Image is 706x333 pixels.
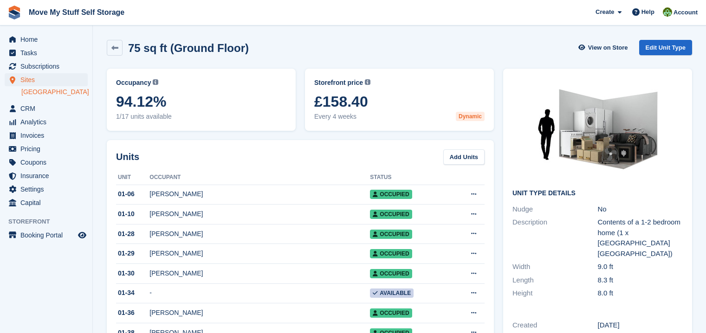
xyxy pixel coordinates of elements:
[314,112,485,122] span: Every 4 weeks
[5,169,88,182] a: menu
[116,209,149,219] div: 01-10
[5,183,88,196] a: menu
[7,6,21,19] img: stora-icon-8386f47178a22dfd0bd8f6a31ec36ba5ce8667c1dd55bd0f319d3a0aa187defe.svg
[116,93,286,110] span: 94.12%
[598,288,683,299] div: 8.0 ft
[5,33,88,46] a: menu
[116,189,149,199] div: 01-06
[5,73,88,86] a: menu
[149,170,370,185] th: Occupant
[77,230,88,241] a: Preview store
[116,78,151,88] span: Occupancy
[370,288,414,298] span: Available
[512,262,598,272] div: Width
[20,129,76,142] span: Invoices
[512,204,598,215] div: Nudge
[116,288,149,298] div: 01-34
[20,229,76,242] span: Booking Portal
[149,283,370,303] td: -
[25,5,128,20] a: Move My Stuff Self Storage
[314,93,485,110] span: £158.40
[5,102,88,115] a: menu
[20,102,76,115] span: CRM
[641,7,654,17] span: Help
[20,33,76,46] span: Home
[153,79,158,85] img: icon-info-grey-7440780725fd019a000dd9b08b2336e03edf1995a4989e88bcd33f0948082b44.svg
[20,156,76,169] span: Coupons
[577,40,632,55] a: View on Store
[512,275,598,286] div: Length
[116,112,286,122] span: 1/17 units available
[20,46,76,59] span: Tasks
[598,320,683,331] div: [DATE]
[5,115,88,128] a: menu
[370,249,412,258] span: Occupied
[370,230,412,239] span: Occupied
[596,7,614,17] span: Create
[5,129,88,142] a: menu
[20,169,76,182] span: Insurance
[370,190,412,199] span: Occupied
[20,73,76,86] span: Sites
[314,78,363,88] span: Storefront price
[149,209,370,219] div: [PERSON_NAME]
[21,88,88,96] a: [GEOGRAPHIC_DATA]
[598,204,683,215] div: No
[456,112,485,121] div: Dynamic
[116,229,149,239] div: 01-28
[674,8,698,17] span: Account
[370,269,412,278] span: Occupied
[20,142,76,155] span: Pricing
[149,269,370,278] div: [PERSON_NAME]
[365,79,370,85] img: icon-info-grey-7440780725fd019a000dd9b08b2336e03edf1995a4989e88bcd33f0948082b44.svg
[116,170,149,185] th: Unit
[663,7,672,17] img: Joel Booth
[512,190,683,197] h2: Unit Type details
[5,46,88,59] a: menu
[370,210,412,219] span: Occupied
[116,269,149,278] div: 01-30
[5,196,88,209] a: menu
[116,150,139,164] h2: Units
[370,170,449,185] th: Status
[20,115,76,128] span: Analytics
[370,308,412,318] span: Occupied
[598,217,683,259] div: Contents of a 1-2 bedroom home (1 x [GEOGRAPHIC_DATA] [GEOGRAPHIC_DATA])
[149,229,370,239] div: [PERSON_NAME]
[149,249,370,258] div: [PERSON_NAME]
[20,60,76,73] span: Subscriptions
[5,229,88,242] a: menu
[528,78,667,182] img: 75-sqft-unit.jpg
[116,308,149,318] div: 01-36
[128,42,249,54] h2: 75 sq ft (Ground Floor)
[5,60,88,73] a: menu
[149,308,370,318] div: [PERSON_NAME]
[512,217,598,259] div: Description
[512,320,598,331] div: Created
[8,217,92,226] span: Storefront
[512,288,598,299] div: Height
[5,156,88,169] a: menu
[598,262,683,272] div: 9.0 ft
[443,149,485,165] a: Add Units
[639,40,692,55] a: Edit Unit Type
[149,189,370,199] div: [PERSON_NAME]
[20,196,76,209] span: Capital
[116,249,149,258] div: 01-29
[20,183,76,196] span: Settings
[598,275,683,286] div: 8.3 ft
[5,142,88,155] a: menu
[588,43,628,52] span: View on Store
